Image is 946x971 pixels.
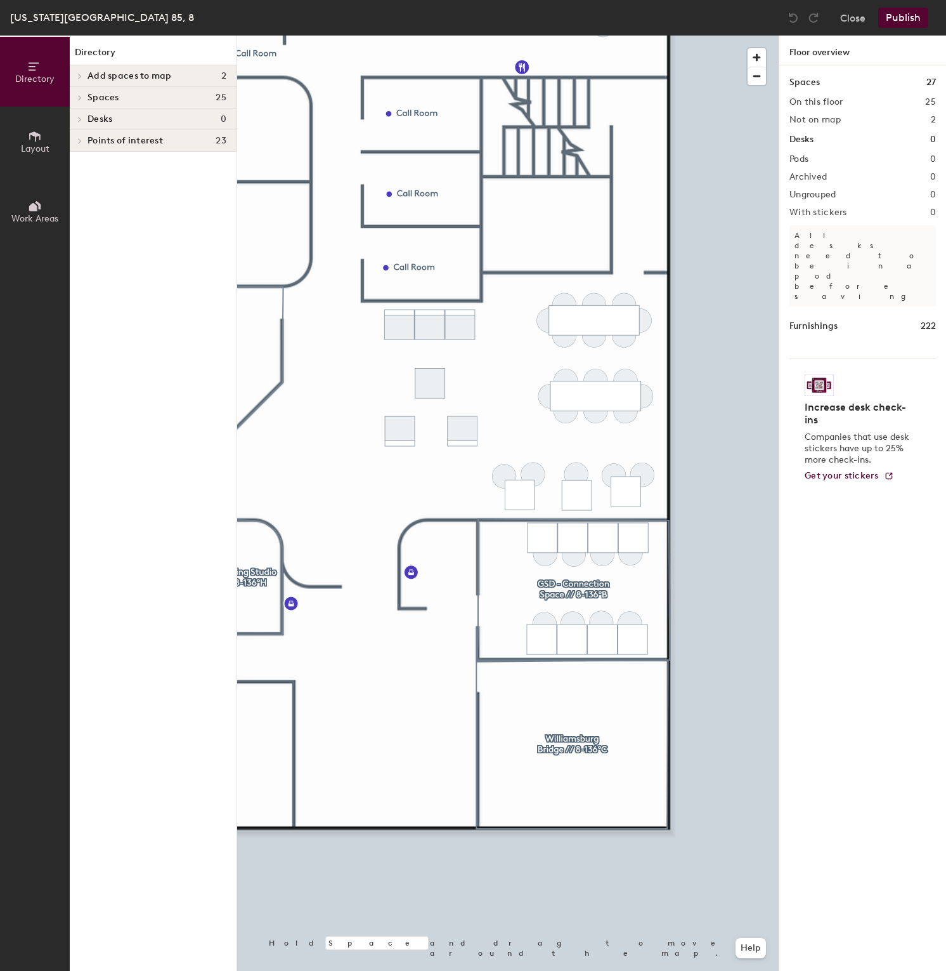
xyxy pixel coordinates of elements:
[931,115,936,125] h2: 2
[840,8,865,28] button: Close
[221,114,226,124] span: 0
[216,136,226,146] span: 23
[70,46,236,65] h1: Directory
[930,172,936,182] h2: 0
[15,74,55,84] span: Directory
[87,93,119,103] span: Spaces
[789,190,836,200] h2: Ungrouped
[789,172,827,182] h2: Archived
[878,8,928,28] button: Publish
[221,71,226,81] span: 2
[789,133,813,147] h1: Desks
[930,190,936,200] h2: 0
[930,208,936,218] h2: 0
[930,133,936,147] h1: 0
[789,319,838,333] h1: Furnishings
[789,115,841,125] h2: Not on map
[87,71,172,81] span: Add spaces to map
[789,208,847,218] h2: With stickers
[805,432,913,466] p: Companies that use desk stickers have up to 25% more check-ins.
[807,11,820,24] img: Redo
[787,11,800,24] img: Undo
[805,470,879,481] span: Get your stickers
[926,76,936,89] h1: 27
[789,225,936,307] p: All desks need to be in a pod before saving
[779,36,946,65] h1: Floor overview
[789,154,808,164] h2: Pods
[87,114,112,124] span: Desks
[735,938,766,958] button: Help
[789,97,843,107] h2: On this floor
[11,213,58,224] span: Work Areas
[805,374,834,396] img: Sticker logo
[930,154,936,164] h2: 0
[87,136,163,146] span: Points of interest
[216,93,226,103] span: 25
[10,10,194,25] div: [US_STATE][GEOGRAPHIC_DATA] 85, 8
[805,401,913,426] h4: Increase desk check-ins
[789,76,820,89] h1: Spaces
[21,143,49,154] span: Layout
[925,97,936,107] h2: 25
[921,319,936,333] h1: 222
[805,471,894,482] a: Get your stickers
